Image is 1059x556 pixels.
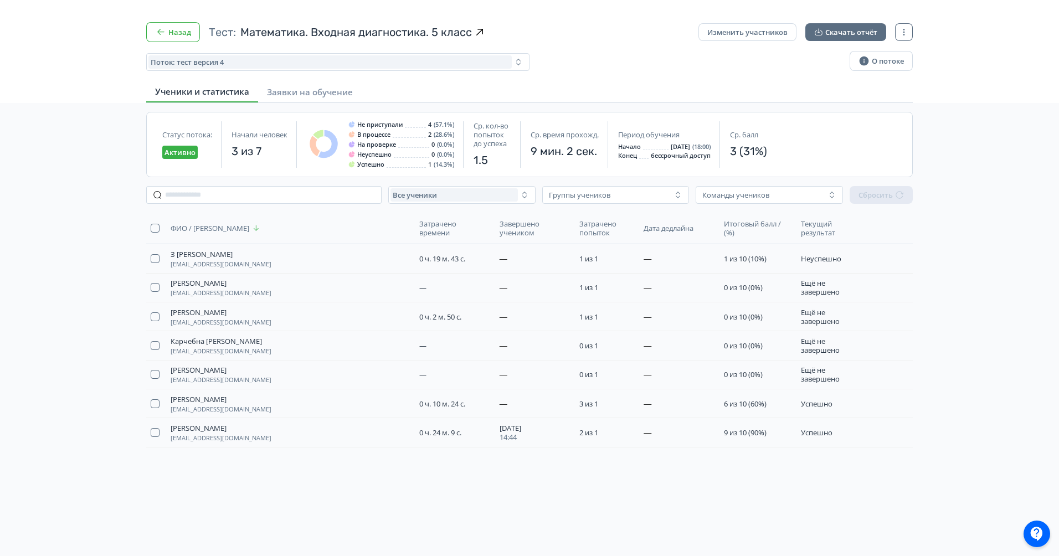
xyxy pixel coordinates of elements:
[500,254,507,263] span: —
[171,424,227,433] span: [PERSON_NAME]
[419,312,461,322] span: 0 ч. 2 м. 50 с.
[644,370,651,379] span: —
[388,186,536,204] button: Все ученики
[579,217,635,239] button: Затрачено попыток
[579,341,598,351] span: 0 из 1
[644,399,651,408] span: —
[724,254,767,264] span: 1 из 10 (10%)
[171,424,271,441] button: [PERSON_NAME][EMAIL_ADDRESS][DOMAIN_NAME]
[850,51,913,71] button: О потоке
[171,435,271,441] span: [EMAIL_ADDRESS][DOMAIN_NAME]
[531,130,599,139] span: Ср. время прохожд.
[171,308,227,317] span: [PERSON_NAME]
[437,151,454,158] span: (0.0%)
[702,191,769,199] div: Команды учеников
[171,395,227,404] span: [PERSON_NAME]
[431,151,435,158] span: 0
[579,254,598,264] span: 1 из 1
[171,261,271,267] span: [EMAIL_ADDRESS][DOMAIN_NAME]
[419,282,426,292] span: —
[267,86,353,97] span: Заявки на обучение
[579,428,598,437] span: 2 из 1
[801,365,863,383] span: Ещё не завершено
[618,130,680,139] span: Период обучения
[698,23,796,41] button: Изменить участников
[500,217,571,239] button: Завершено учеником
[500,219,569,237] span: Завершено учеником
[431,141,435,148] span: 0
[232,130,287,139] span: Начали человек
[419,219,489,237] span: Затрачено времени
[419,428,461,437] span: 0 ч. 24 м. 9 с.
[171,365,271,383] button: [PERSON_NAME][EMAIL_ADDRESS][DOMAIN_NAME]
[357,141,396,148] span: На проверке
[724,369,763,379] span: 0 из 10 (0%)
[428,131,431,138] span: 2
[500,433,571,441] span: 14:44
[171,250,271,267] button: З [PERSON_NAME][EMAIL_ADDRESS][DOMAIN_NAME]
[579,282,598,292] span: 1 из 1
[671,143,690,150] span: [DATE]
[644,224,693,233] span: Дата дедлайна
[801,428,863,437] span: Успешно
[644,222,696,235] button: Дата дедлайна
[579,312,598,322] span: 1 из 1
[801,279,863,296] span: Ещё не завершено
[724,428,767,437] span: 9 из 10 (90%)
[801,308,863,326] span: Ещё не завершено
[724,312,763,322] span: 0 из 10 (0%)
[549,191,610,199] div: Группы учеников
[428,121,431,128] span: 4
[651,152,711,159] span: бессрочный доступ
[579,399,598,409] span: 3 из 1
[357,131,390,138] span: В процессе
[850,186,913,204] button: Сбросить
[171,395,271,413] button: [PERSON_NAME][EMAIL_ADDRESS][DOMAIN_NAME]
[805,23,886,41] button: Скачать отчёт
[419,217,491,239] button: Затрачено времени
[434,131,454,138] span: (28.6%)
[357,121,403,128] span: Не приступали
[171,290,271,296] span: [EMAIL_ADDRESS][DOMAIN_NAME]
[500,312,507,321] span: —
[730,130,758,139] span: Ср. балл
[146,53,529,71] button: Поток: тест версия 4
[171,337,271,354] button: Карчебна [PERSON_NAME][EMAIL_ADDRESS][DOMAIN_NAME]
[692,143,711,150] span: (18:00)
[618,143,641,150] span: Начало
[171,279,271,296] button: [PERSON_NAME][EMAIL_ADDRESS][DOMAIN_NAME]
[232,143,287,159] span: 3 из 7
[419,341,426,351] span: —
[419,369,426,379] span: —
[171,308,271,326] button: [PERSON_NAME][EMAIL_ADDRESS][DOMAIN_NAME]
[240,24,472,40] span: Математика. Входная диагностика. 5 класс
[171,406,271,413] span: [EMAIL_ADDRESS][DOMAIN_NAME]
[542,186,690,204] button: Группы учеников
[696,186,843,204] button: Команды учеников
[171,319,271,326] span: [EMAIL_ADDRESS][DOMAIN_NAME]
[618,152,637,159] span: Конец
[531,143,599,159] span: 9 мин. 2 сек.
[209,24,236,40] span: Тест:
[724,282,763,292] span: 0 из 10 (0%)
[801,254,863,263] span: Неуспешно
[164,148,196,157] span: Активно
[474,121,511,148] span: Ср. кол-во попыток до успеха
[724,219,790,237] span: Итоговый балл / (%)
[171,377,271,383] span: [EMAIL_ADDRESS][DOMAIN_NAME]
[419,254,465,264] span: 0 ч. 19 м. 43 с.
[146,22,200,42] button: Назад
[724,399,767,409] span: 6 из 10 (60%)
[419,399,465,409] span: 0 ч. 10 м. 24 с.
[171,250,233,259] span: З [PERSON_NAME]
[644,254,651,263] span: —
[151,58,224,66] span: Поток: тест версия 4
[801,219,863,237] span: Текущий результат
[437,141,454,148] span: (0.0%)
[434,161,454,168] span: (14.3%)
[500,399,507,408] span: —
[500,370,507,379] span: —
[579,369,598,379] span: 0 из 1
[500,341,507,350] span: —
[500,283,507,292] span: —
